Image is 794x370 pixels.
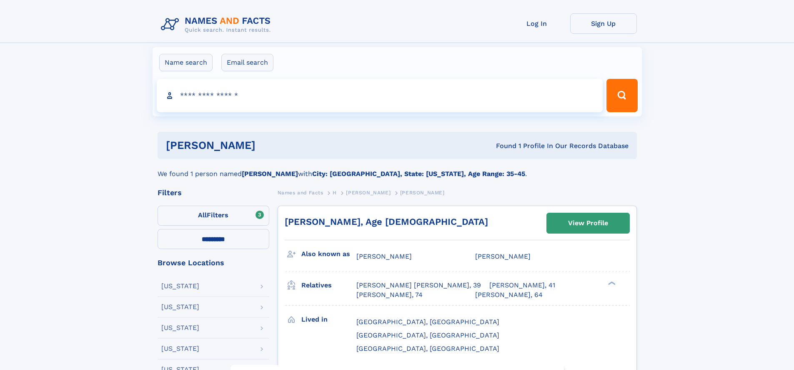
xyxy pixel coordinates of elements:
span: [GEOGRAPHIC_DATA], [GEOGRAPHIC_DATA] [356,331,499,339]
div: ❯ [606,281,616,286]
span: [PERSON_NAME] [400,190,445,196]
div: Found 1 Profile In Our Records Database [376,141,629,151]
div: Browse Locations [158,259,269,267]
div: We found 1 person named with . [158,159,637,179]
b: [PERSON_NAME] [242,170,298,178]
div: [US_STATE] [161,304,199,310]
div: Filters [158,189,269,196]
h1: [PERSON_NAME] [166,140,376,151]
label: Filters [158,206,269,226]
input: search input [157,79,603,112]
span: All [198,211,207,219]
a: [PERSON_NAME], 74 [356,290,423,300]
span: [GEOGRAPHIC_DATA], [GEOGRAPHIC_DATA] [356,318,499,326]
a: Names and Facts [278,187,323,198]
span: [PERSON_NAME] [356,252,412,260]
a: View Profile [547,213,629,233]
a: [PERSON_NAME] [PERSON_NAME], 39 [356,281,481,290]
div: [US_STATE] [161,345,199,352]
a: Sign Up [570,13,637,34]
a: Log In [503,13,570,34]
div: [US_STATE] [161,283,199,289]
img: Logo Names and Facts [158,13,278,36]
h3: Also known as [301,247,356,261]
label: Email search [221,54,273,71]
div: [US_STATE] [161,325,199,331]
a: [PERSON_NAME], 41 [489,281,555,290]
span: H [333,190,337,196]
a: [PERSON_NAME], 64 [475,290,543,300]
a: [PERSON_NAME], Age [DEMOGRAPHIC_DATA] [285,216,488,227]
span: [PERSON_NAME] [475,252,531,260]
h3: Lived in [301,312,356,327]
a: H [333,187,337,198]
div: View Profile [568,214,608,233]
span: [PERSON_NAME] [346,190,391,196]
button: Search Button [606,79,637,112]
a: [PERSON_NAME] [346,187,391,198]
span: [GEOGRAPHIC_DATA], [GEOGRAPHIC_DATA] [356,345,499,352]
h3: Relatives [301,278,356,292]
label: Name search [159,54,213,71]
b: City: [GEOGRAPHIC_DATA], State: [US_STATE], Age Range: 35-45 [312,170,525,178]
